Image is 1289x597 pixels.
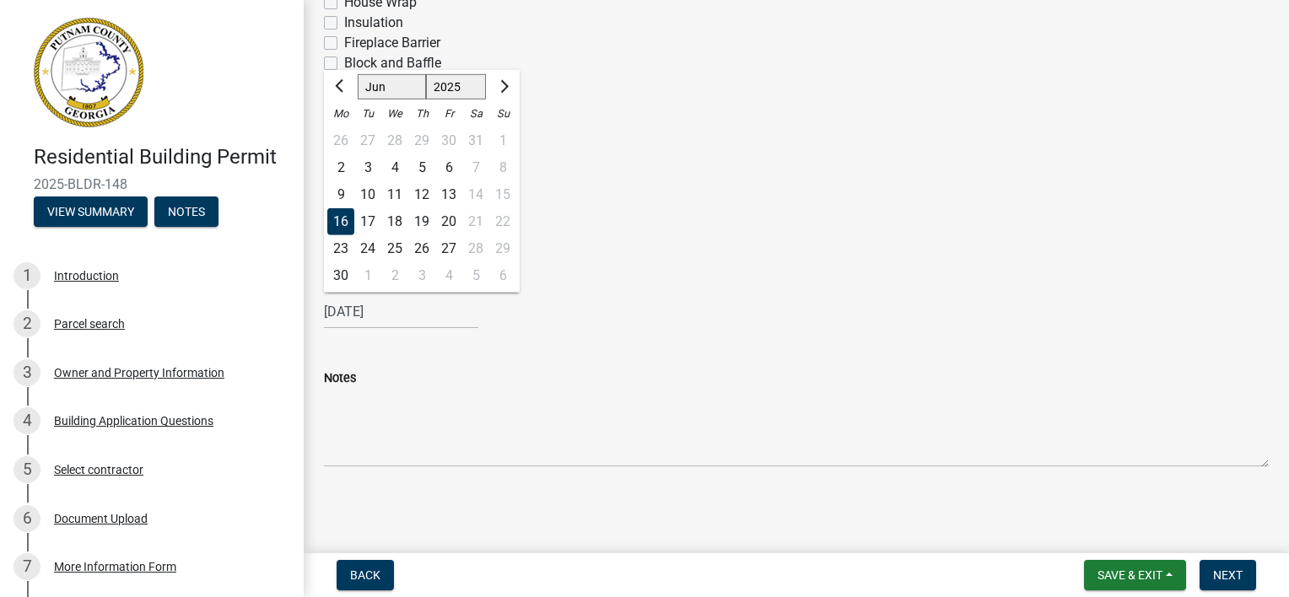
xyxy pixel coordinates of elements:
[435,154,462,181] div: 6
[408,181,435,208] div: Thursday, June 12, 2025
[354,235,381,262] div: Tuesday, June 24, 2025
[426,74,487,99] select: Select year
[327,208,354,235] div: Monday, June 16, 2025
[435,235,462,262] div: Friday, June 27, 2025
[350,568,380,582] span: Back
[408,154,435,181] div: Thursday, June 5, 2025
[408,262,435,289] div: Thursday, July 3, 2025
[327,154,354,181] div: Monday, June 2, 2025
[435,127,462,154] div: Friday, May 30, 2025
[13,310,40,337] div: 2
[354,235,381,262] div: 24
[54,415,213,427] div: Building Application Questions
[354,181,381,208] div: Tuesday, June 10, 2025
[324,373,356,385] label: Notes
[327,181,354,208] div: Monday, June 9, 2025
[381,181,408,208] div: 11
[344,13,403,33] label: Insulation
[344,33,440,53] label: Fireplace Barrier
[408,235,435,262] div: 26
[435,262,462,289] div: 4
[354,127,381,154] div: 27
[408,235,435,262] div: Thursday, June 26, 2025
[381,154,408,181] div: 4
[154,206,218,219] wm-modal-confirm: Notes
[381,181,408,208] div: Wednesday, June 11, 2025
[408,262,435,289] div: 3
[1213,568,1243,582] span: Next
[327,208,354,235] div: 16
[331,73,351,100] button: Previous month
[327,262,354,289] div: Monday, June 30, 2025
[462,100,489,127] div: Sa
[354,181,381,208] div: 10
[327,100,354,127] div: Mo
[324,294,478,329] input: mm/dd/yyyy
[435,262,462,289] div: Friday, July 4, 2025
[435,208,462,235] div: Friday, June 20, 2025
[408,100,435,127] div: Th
[154,196,218,227] button: Notes
[354,262,381,289] div: 1
[13,407,40,434] div: 4
[327,235,354,262] div: Monday, June 23, 2025
[408,127,435,154] div: Thursday, May 29, 2025
[327,154,354,181] div: 2
[34,176,270,192] span: 2025-BLDR-148
[435,127,462,154] div: 30
[13,553,40,580] div: 7
[327,181,354,208] div: 9
[1084,560,1186,590] button: Save & Exit
[327,235,354,262] div: 23
[54,561,176,573] div: More Information Form
[381,235,408,262] div: Wednesday, June 25, 2025
[381,100,408,127] div: We
[408,154,435,181] div: 5
[354,208,381,235] div: Tuesday, June 17, 2025
[354,262,381,289] div: Tuesday, July 1, 2025
[381,154,408,181] div: Wednesday, June 4, 2025
[1098,568,1162,582] span: Save & Exit
[34,18,143,127] img: Putnam County, Georgia
[327,262,354,289] div: 30
[54,464,143,476] div: Select contractor
[381,262,408,289] div: Wednesday, July 2, 2025
[408,208,435,235] div: Thursday, June 19, 2025
[489,100,516,127] div: Su
[354,154,381,181] div: 3
[54,367,224,379] div: Owner and Property Information
[34,206,148,219] wm-modal-confirm: Summary
[358,74,426,99] select: Select month
[435,208,462,235] div: 20
[381,235,408,262] div: 25
[327,127,354,154] div: Monday, May 26, 2025
[493,73,513,100] button: Next month
[354,208,381,235] div: 17
[435,154,462,181] div: Friday, June 6, 2025
[13,505,40,532] div: 6
[54,318,125,330] div: Parcel search
[337,560,394,590] button: Back
[435,235,462,262] div: 27
[408,127,435,154] div: 29
[34,145,290,169] h4: Residential Building Permit
[34,196,148,227] button: View Summary
[344,53,441,73] label: Block and Baffle
[381,127,408,154] div: 28
[354,127,381,154] div: Tuesday, May 27, 2025
[435,181,462,208] div: Friday, June 13, 2025
[381,262,408,289] div: 2
[327,127,354,154] div: 26
[54,270,119,282] div: Introduction
[13,359,40,386] div: 3
[354,154,381,181] div: Tuesday, June 3, 2025
[435,100,462,127] div: Fr
[408,208,435,235] div: 19
[381,208,408,235] div: 18
[381,127,408,154] div: Wednesday, May 28, 2025
[1200,560,1256,590] button: Next
[54,513,148,524] div: Document Upload
[408,181,435,208] div: 12
[381,208,408,235] div: Wednesday, June 18, 2025
[13,262,40,289] div: 1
